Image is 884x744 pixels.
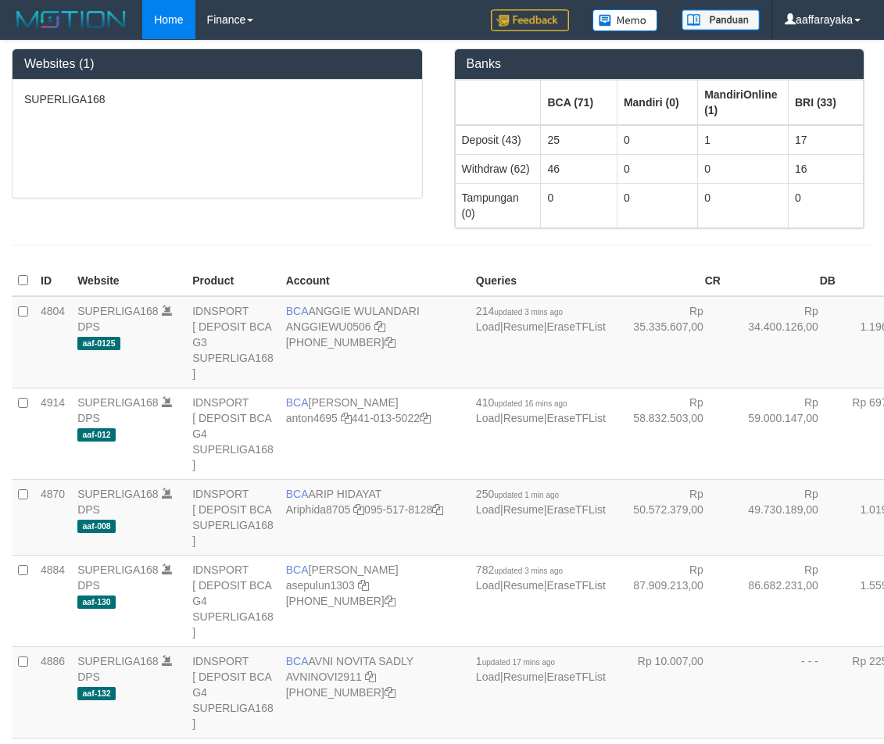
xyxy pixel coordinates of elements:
[365,671,376,683] a: Copy AVNINOVI2911 to clipboard
[546,320,605,333] a: EraseTFList
[385,686,395,699] a: Copy 4062280135 to clipboard
[541,80,617,125] th: Group: activate to sort column ascending
[476,563,563,576] span: 782
[24,57,410,71] h3: Websites (1)
[77,655,159,667] a: SUPERLIGA168
[617,183,697,227] td: 0
[698,80,789,125] th: Group: activate to sort column ascending
[385,595,395,607] a: Copy 4062281875 to clipboard
[24,91,410,107] p: SUPERLIGA168
[77,596,116,609] span: aaf-130
[476,396,567,409] span: 410
[186,296,280,388] td: IDNSPORT [ DEPOSIT BCA G3 SUPERLIGA168 ]
[186,266,280,296] th: Product
[186,388,280,479] td: IDNSPORT [ DEPOSIT BCA G4 SUPERLIGA168 ]
[612,296,727,388] td: Rp 35.335.607,00
[503,412,544,424] a: Resume
[727,646,842,738] td: - - -
[71,646,186,738] td: DPS
[494,567,563,575] span: updated 3 mins ago
[476,579,500,592] a: Load
[280,479,470,555] td: ARIP HIDAYAT 095-517-8128
[286,305,309,317] span: BCA
[385,336,395,349] a: Copy 4062213373 to clipboard
[503,671,544,683] a: Resume
[77,305,159,317] a: SUPERLIGA168
[34,296,71,388] td: 4804
[470,266,612,296] th: Queries
[698,183,789,227] td: 0
[71,388,186,479] td: DPS
[286,320,371,333] a: ANGGIEWU0506
[71,479,186,555] td: DPS
[682,9,760,30] img: panduan.png
[286,671,362,683] a: AVNINOVI2911
[727,388,842,479] td: Rp 59.000.147,00
[491,9,569,31] img: Feedback.jpg
[788,80,863,125] th: Group: activate to sort column ascending
[280,266,470,296] th: Account
[541,125,617,155] td: 25
[617,125,697,155] td: 0
[494,399,567,408] span: updated 16 mins ago
[612,479,727,555] td: Rp 50.572.379,00
[617,80,697,125] th: Group: activate to sort column ascending
[286,655,309,667] span: BCA
[77,488,159,500] a: SUPERLIGA168
[698,125,789,155] td: 1
[503,320,544,333] a: Resume
[476,563,606,592] span: | |
[788,183,863,227] td: 0
[727,479,842,555] td: Rp 49.730.189,00
[286,488,309,500] span: BCA
[592,9,658,31] img: Button%20Memo.svg
[546,671,605,683] a: EraseTFList
[476,412,500,424] a: Load
[546,503,605,516] a: EraseTFList
[467,57,853,71] h3: Banks
[286,579,355,592] a: asepulun1303
[546,579,605,592] a: EraseTFList
[727,555,842,646] td: Rp 86.682.231,00
[612,388,727,479] td: Rp 58.832.503,00
[280,388,470,479] td: [PERSON_NAME] 441-013-5022
[34,555,71,646] td: 4884
[698,154,789,183] td: 0
[34,646,71,738] td: 4886
[476,320,500,333] a: Load
[12,8,131,31] img: MOTION_logo.png
[186,646,280,738] td: IDNSPORT [ DEPOSIT BCA G4 SUPERLIGA168 ]
[788,154,863,183] td: 16
[546,412,605,424] a: EraseTFList
[77,337,120,350] span: aaf-0125
[77,428,116,442] span: aaf-012
[612,646,727,738] td: Rp 10.007,00
[280,646,470,738] td: AVNI NOVITA SADLY [PHONE_NUMBER]
[476,671,500,683] a: Load
[503,503,544,516] a: Resume
[286,412,338,424] a: anton4695
[482,658,555,667] span: updated 17 mins ago
[541,183,617,227] td: 0
[77,563,159,576] a: SUPERLIGA168
[455,80,541,125] th: Group: activate to sort column ascending
[494,491,559,499] span: updated 1 min ago
[541,154,617,183] td: 46
[77,687,116,700] span: aaf-132
[186,479,280,555] td: IDNSPORT [ DEPOSIT BCA SUPERLIGA168 ]
[476,655,606,683] span: | |
[341,412,352,424] a: Copy anton4695 to clipboard
[476,305,563,317] span: 214
[455,125,541,155] td: Deposit (43)
[71,555,186,646] td: DPS
[788,125,863,155] td: 17
[77,396,159,409] a: SUPERLIGA168
[476,503,500,516] a: Load
[420,412,431,424] a: Copy 4410135022 to clipboard
[727,266,842,296] th: DB
[34,479,71,555] td: 4870
[280,555,470,646] td: [PERSON_NAME] [PHONE_NUMBER]
[432,503,443,516] a: Copy 0955178128 to clipboard
[286,563,309,576] span: BCA
[476,488,559,500] span: 250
